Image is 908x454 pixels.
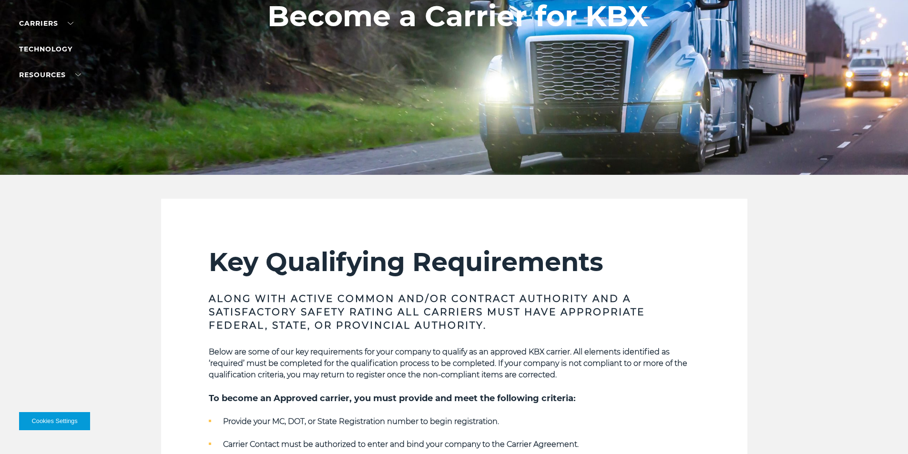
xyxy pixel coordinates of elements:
[19,412,90,430] button: Cookies Settings
[19,45,72,53] a: Technology
[19,71,81,79] a: RESOURCES
[209,392,700,404] h5: To become an Approved carrier, you must provide and meet the following criteria:
[223,417,499,426] strong: Provide your MC, DOT, or State Registration number to begin registration.
[209,246,700,278] h2: Key Qualifying Requirements
[209,292,700,332] h3: Along with Active Common and/or Contract Authority and a Satisfactory safety rating all carriers ...
[19,19,73,28] a: Carriers
[209,347,687,379] strong: Below are some of our key requirements for your company to qualify as an approved KBX carrier. Al...
[223,440,579,449] strong: Carrier Contact must be authorized to enter and bind your company to the Carrier Agreement.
